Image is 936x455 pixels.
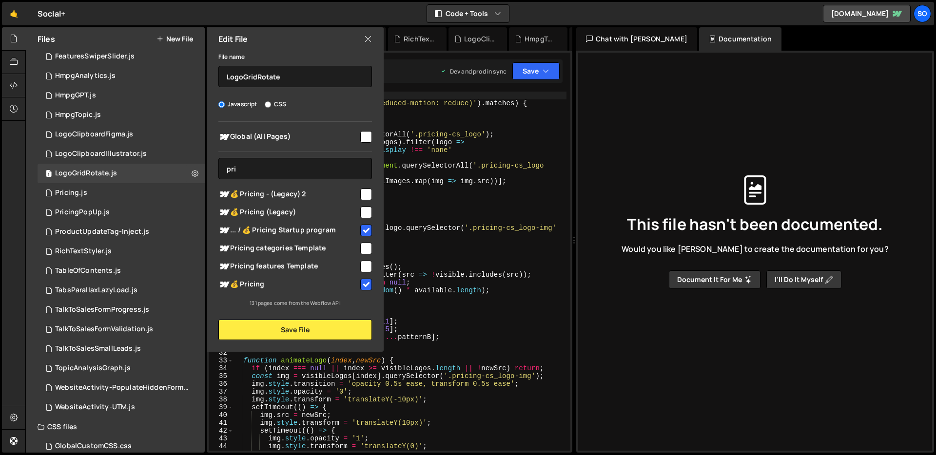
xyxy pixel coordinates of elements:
[38,125,205,144] : 15116/40336.js
[55,227,149,236] div: ProductUpdateTag-Inject.js
[55,344,141,353] div: TalkToSalesSmallLeads.js
[218,225,359,236] span: ... / 💰 Pricing Startup program
[38,339,205,359] div: 15116/40948.js
[38,359,205,378] div: 15116/41400.js
[38,222,205,242] div: 15116/40695.js
[914,5,931,22] a: So
[404,34,435,44] div: RichTextStyler.js
[576,27,697,51] div: Chat with [PERSON_NAME]
[265,101,271,108] input: CSS
[209,435,234,442] div: 43
[38,242,205,261] div: 15116/45334.js
[512,62,560,80] button: Save
[209,388,234,396] div: 37
[209,372,234,380] div: 35
[669,270,760,289] button: Document it for me
[265,99,286,109] label: CSS
[38,144,205,164] div: 15116/42838.js
[209,364,234,372] div: 34
[55,189,87,197] div: Pricing.js
[218,243,359,254] span: Pricing categories Template
[218,189,359,200] span: 💰 Pricing - (Legacy) 2
[218,99,257,109] label: Javascript
[525,34,556,44] div: HmpgTopic.js
[55,364,131,373] div: TopicAnalysisGraph.js
[38,398,205,417] div: 15116/40185.js
[209,411,234,419] div: 40
[38,47,205,66] div: 15116/40701.js
[699,27,781,51] div: Documentation
[38,320,205,339] div: 15116/40952.js
[209,396,234,403] div: 38
[38,8,65,19] div: Social+
[55,305,149,314] div: TalkToSalesFormProgress.js
[218,101,225,108] input: Javascript
[38,66,205,86] div: 15116/40702.js
[55,91,96,100] div: HmpgGPT.js
[26,417,205,436] div: CSS files
[55,208,110,217] div: PricingPopUp.js
[218,52,245,62] label: File name
[250,300,341,306] small: 131 pages come from the Webflow API
[440,67,507,76] div: Dev and prod in sync
[55,52,135,61] div: FeaturesSwiperSlider.js
[209,427,234,435] div: 42
[55,286,137,295] div: TabsParallaxLazyLoad.js
[38,105,205,125] div: 15116/41820.js
[55,266,121,275] div: TableOfContents.js
[55,325,153,334] div: TalkToSalesFormValidation.js
[55,442,132,451] div: GlobalCustomCSS.css
[38,183,205,203] div: 15116/40643.js
[38,378,208,398] div: 15116/40674.js
[766,270,841,289] button: I’ll do it myself
[38,203,205,222] div: 15116/45407.js
[209,403,234,411] div: 39
[218,320,372,340] button: Save File
[55,403,135,412] div: WebsiteActivity-UTM.js
[55,130,133,139] div: LogoClipboardFigma.js
[209,442,234,450] div: 44
[218,34,248,44] h2: Edit File
[55,169,117,178] div: LogoGridRotate.js
[823,5,911,22] a: [DOMAIN_NAME]
[427,5,509,22] button: Code + Tools
[209,349,234,357] div: 32
[209,357,234,364] div: 33
[218,207,359,218] span: 💰 Pricing (Legacy)
[55,111,101,119] div: HmpgTopic.js
[622,244,888,254] span: Would you like [PERSON_NAME] to create the documentation for you?
[38,281,205,300] div: 15116/39536.js
[55,383,190,392] div: WebsiteActivity-PopulateHiddenForms.js
[156,35,193,43] button: New File
[38,164,205,183] div: 15116/46100.js
[627,216,883,232] span: This file hasn't been documented.
[2,2,26,25] a: 🤙
[218,158,372,179] input: Search pages
[46,171,52,178] span: 1
[55,247,112,256] div: RichTextStyler.js
[38,86,205,105] div: 15116/41430.js
[218,131,359,143] span: Global (All Pages)
[38,34,55,44] h2: Files
[218,261,359,272] span: Pricing features Template
[38,300,205,320] div: 15116/41316.js
[209,380,234,388] div: 36
[464,34,495,44] div: LogoClipboardIllustrator.js
[55,150,147,158] div: LogoClipboardIllustrator.js
[209,419,234,427] div: 41
[55,72,116,80] div: HmpgAnalytics.js
[218,279,359,290] span: 💰 Pricing
[218,66,372,87] input: Name
[38,261,205,281] div: 15116/45787.js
